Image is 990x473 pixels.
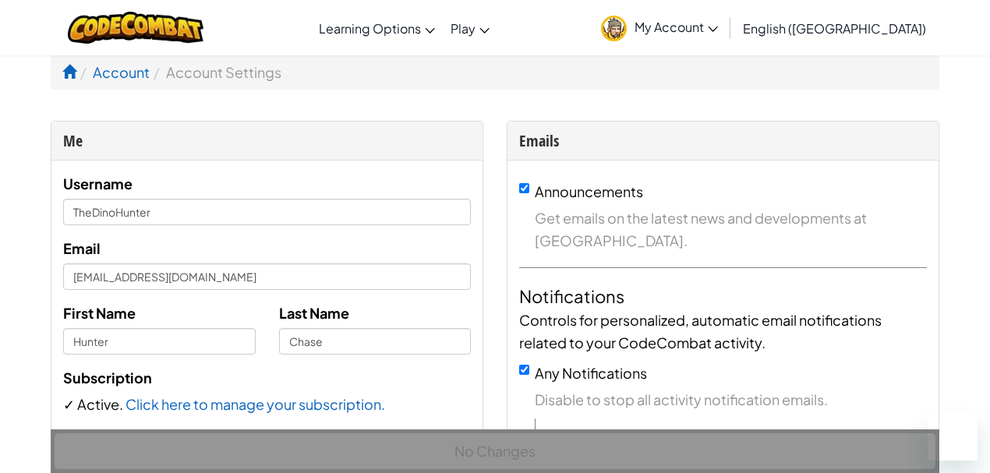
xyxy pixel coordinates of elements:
span: Controls for personalized, automatic email notifications related to your CodeCombat activity. [519,311,882,351]
li: Account Settings [150,61,281,83]
span: English ([GEOGRAPHIC_DATA]) [743,20,926,37]
label: Job Opportunities [567,429,687,447]
img: CodeCombat logo [68,12,204,44]
div: Emails [519,129,927,152]
span: Get emails on the latest news and developments at [GEOGRAPHIC_DATA]. [535,206,927,252]
a: My Account [593,3,726,52]
a: Play [443,7,497,49]
img: avatar [601,16,627,41]
a: Click here to manage your subscription. [126,395,385,413]
span: Email [63,239,101,257]
div: Me [63,129,471,152]
span: ✓ [63,395,77,413]
label: Any Notifications [535,364,647,382]
label: Announcements [535,182,643,200]
label: Last Name [279,302,349,324]
span: Play [451,20,476,37]
label: Username [63,172,133,195]
h4: Notifications [519,284,927,309]
span: Active [77,395,119,413]
span: Learning Options [319,20,421,37]
a: English ([GEOGRAPHIC_DATA]) [735,7,934,49]
label: Subscription [63,366,152,389]
a: Account [93,63,150,81]
iframe: Button to launch messaging window [928,411,978,461]
a: Learning Options [311,7,443,49]
span: . [119,395,126,413]
span: My Account [635,19,718,35]
span: Disable to stop all activity notification emails. [535,388,927,411]
label: First Name [63,302,136,324]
